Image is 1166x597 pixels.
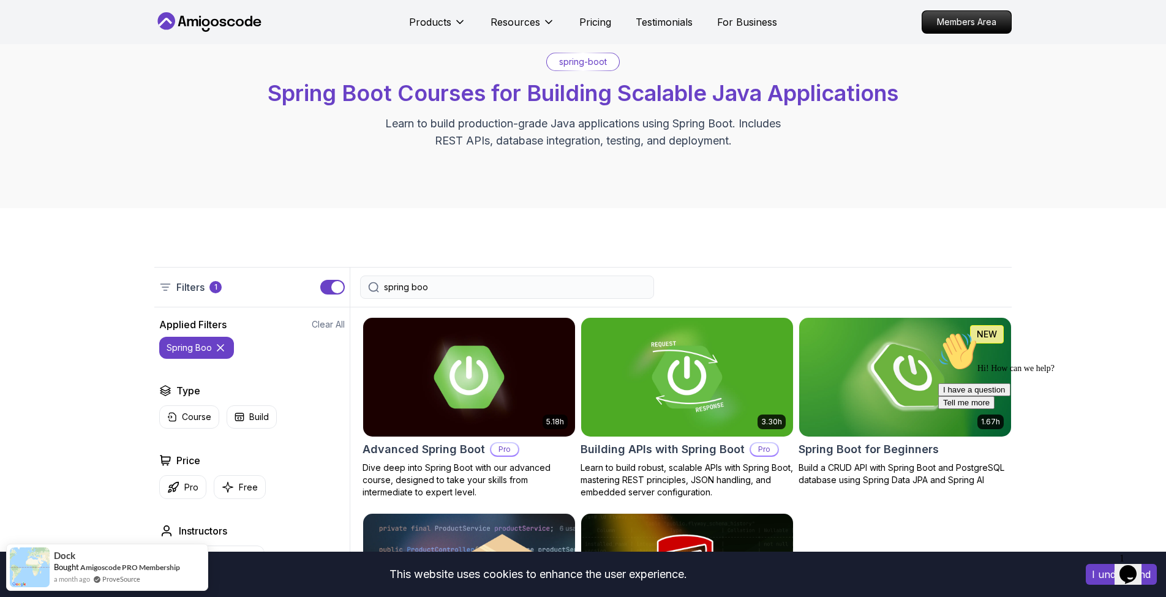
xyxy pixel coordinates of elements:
[384,281,646,293] input: Search Java, React, Spring boot ...
[799,462,1012,486] p: Build a CRUD API with Spring Boot and PostgreSQL database using Spring Data JPA and Spring AI
[363,317,576,498] a: Advanced Spring Boot card5.18hAdvanced Spring BootProDive deep into Spring Boot with our advanced...
[5,69,61,82] button: Tell me more
[751,443,778,456] p: Pro
[581,318,793,437] img: Building APIs with Spring Boot card
[363,441,485,458] h2: Advanced Spring Boot
[1115,548,1154,585] iframe: chat widget
[922,11,1011,33] p: Members Area
[102,575,140,583] a: ProveSource
[9,561,1067,588] div: This website uses cookies to enhance the user experience.
[581,317,794,498] a: Building APIs with Spring Boot card3.30hBuilding APIs with Spring BootProLearn to build robust, s...
[5,37,121,46] span: Hi! How can we help?
[491,15,555,39] button: Resources
[377,115,789,149] p: Learn to build production-grade Java applications using Spring Boot. Includes REST APIs, database...
[249,411,269,423] p: Build
[184,481,198,494] p: Pro
[5,56,77,69] button: I have a question
[159,405,219,429] button: Course
[10,547,50,587] img: provesource social proof notification image
[761,417,782,427] p: 3.30h
[409,15,466,39] button: Products
[491,443,518,456] p: Pro
[717,15,777,29] a: For Business
[159,317,227,332] h2: Applied Filters
[5,5,225,82] div: 👋Hi! How can we help?I have a questionTell me more
[54,574,90,584] span: a month ago
[922,10,1012,34] a: Members Area
[182,411,211,423] p: Course
[179,524,227,538] h2: Instructors
[363,318,575,437] img: Advanced Spring Boot card
[491,15,540,29] p: Resources
[54,562,79,572] span: Bought
[799,317,1012,486] a: Spring Boot for Beginners card1.67hNEWSpring Boot for BeginnersBuild a CRUD API with Spring Boot ...
[363,462,576,498] p: Dive deep into Spring Boot with our advanced course, designed to take your skills from intermedia...
[1086,564,1157,585] button: Accept cookies
[176,383,200,398] h2: Type
[933,327,1154,542] iframe: chat widget
[176,453,200,468] h2: Price
[581,441,745,458] h2: Building APIs with Spring Boot
[80,563,180,572] a: Amigoscode PRO Membership
[239,481,258,494] p: Free
[799,318,1011,437] img: Spring Boot for Beginners card
[54,550,75,561] span: Dock
[159,475,206,499] button: Pro
[546,417,564,427] p: 5.18h
[268,80,898,107] span: Spring Boot Courses for Building Scalable Java Applications
[312,318,345,331] button: Clear All
[159,337,234,359] button: spring boo
[214,475,266,499] button: Free
[799,441,939,458] h2: Spring Boot for Beginners
[636,15,693,29] a: Testimonials
[159,546,265,573] button: instructor img[PERSON_NAME]
[214,282,217,292] p: 1
[581,462,794,498] p: Learn to build robust, scalable APIs with Spring Boot, mastering REST principles, JSON handling, ...
[5,5,44,44] img: :wave:
[176,280,205,295] p: Filters
[409,15,451,29] p: Products
[167,342,212,354] p: spring boo
[227,405,277,429] button: Build
[559,56,607,68] p: spring-boot
[579,15,611,29] a: Pricing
